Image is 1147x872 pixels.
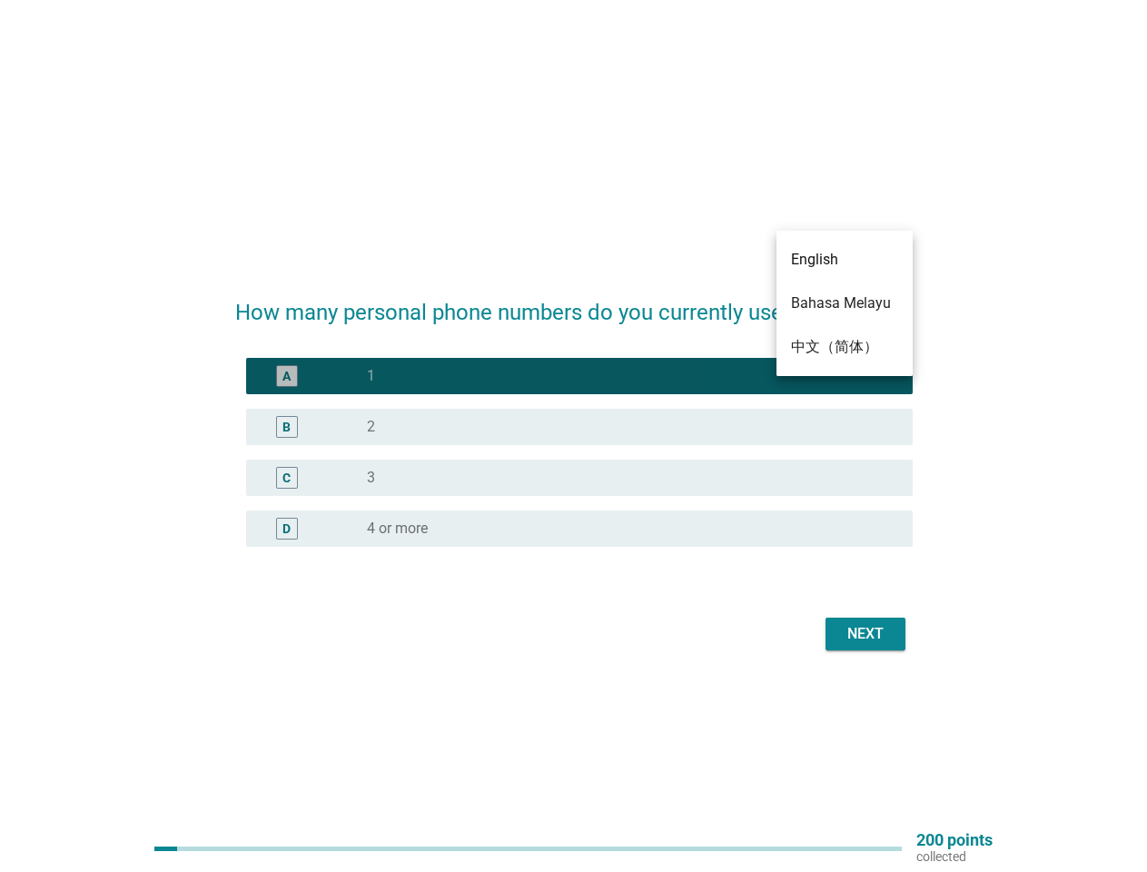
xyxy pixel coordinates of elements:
[367,418,375,436] label: 2
[282,367,291,386] div: A
[367,469,375,487] label: 3
[367,520,428,538] label: 4 or more
[840,623,891,645] div: Next
[916,848,993,865] p: collected
[282,520,291,539] div: D
[282,418,291,437] div: B
[826,618,905,650] button: Next
[891,234,913,256] i: arrow_drop_down
[282,469,291,488] div: C
[367,367,375,385] label: 1
[916,832,993,848] p: 200 points
[776,237,824,253] div: English
[235,278,913,329] h2: How many personal phone numbers do you currently use?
